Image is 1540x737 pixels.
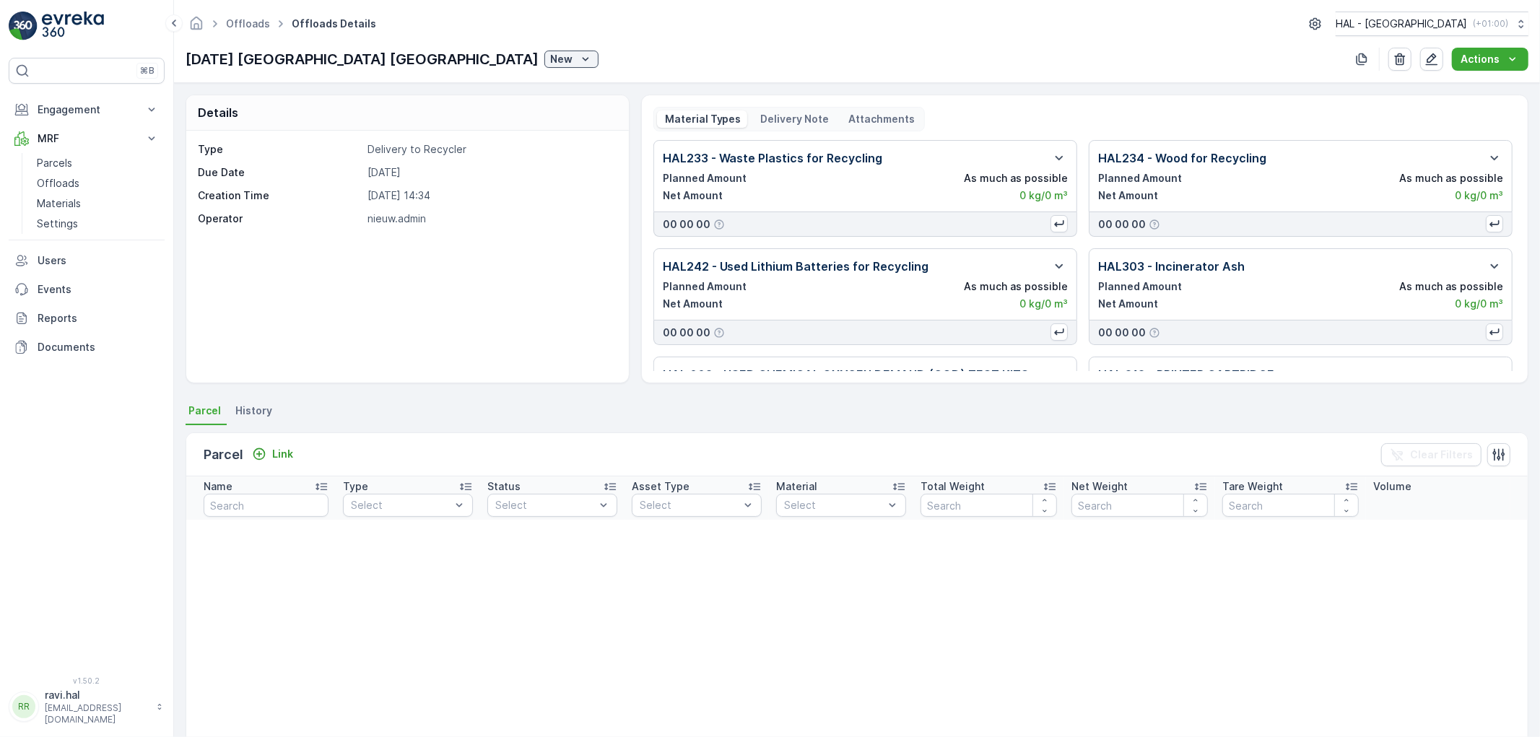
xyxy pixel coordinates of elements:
p: HAL233 - Waste Plastics for Recycling [663,149,883,167]
p: Select [640,498,739,513]
a: Settings [31,214,165,234]
p: [EMAIL_ADDRESS][DOMAIN_NAME] [45,702,149,725]
p: Parcel [204,445,243,465]
p: 0 kg / 0 m³ [1019,297,1068,311]
p: Engagement [38,103,136,117]
p: Link [272,447,293,461]
p: Net Amount [1098,188,1158,203]
a: Offloads [31,173,165,193]
p: Clear Filters [1410,448,1473,462]
p: Users [38,253,159,268]
p: ravi.hal [45,688,149,702]
p: Planned Amount [1098,279,1182,294]
p: Creation Time [198,188,362,203]
button: Actions [1452,48,1528,71]
button: HAL - [GEOGRAPHIC_DATA](+01:00) [1336,12,1528,36]
p: Tare Weight [1222,479,1283,494]
div: Help Tooltip Icon [713,327,725,339]
button: MRF [9,124,165,153]
p: 0 kg / 0 m³ [1019,188,1068,203]
a: Reports [9,304,165,333]
p: HAL242 - Used Lithium Batteries for Recycling [663,258,929,275]
p: Attachments [847,112,915,126]
p: HAL303 - Incinerator Ash [1098,258,1245,275]
p: Operator [198,211,362,226]
p: Details [198,104,238,121]
p: HAL 008 - USED CHEMICAL OXYGEN DEMAND (COD) TEST KITS [663,366,1030,383]
p: Reports [38,311,159,326]
p: Volume [1373,479,1411,494]
p: Planned Amount [663,171,747,186]
p: Planned Amount [1098,171,1182,186]
p: Net Amount [663,188,723,203]
p: [DATE] [367,165,614,180]
p: Parcels [37,156,72,170]
p: nieuw.admin [367,211,614,226]
p: As much as possible [1399,171,1503,186]
p: Asset Type [632,479,689,494]
input: Search [1222,494,1359,517]
button: Engagement [9,95,165,124]
p: As much as possible [1399,279,1503,294]
p: Planned Amount [663,279,747,294]
div: Help Tooltip Icon [1149,219,1160,230]
p: Material Types [663,112,741,126]
p: Type [343,479,368,494]
p: Delivery to Recycler [367,142,614,157]
p: As much as possible [964,279,1068,294]
span: v 1.50.2 [9,676,165,685]
span: Parcel [188,404,221,418]
a: Materials [31,193,165,214]
p: 00 00 00 [1098,217,1146,232]
p: Offloads [37,176,79,191]
p: Actions [1461,52,1500,66]
a: Parcels [31,153,165,173]
p: New [550,52,573,66]
p: Delivery Note [759,112,830,126]
p: ⌘B [140,65,155,77]
button: New [544,51,599,68]
p: Settings [37,217,78,231]
p: [DATE] 14:34 [367,188,614,203]
a: Documents [9,333,165,362]
input: Search [204,494,329,517]
p: Due Date [198,165,362,180]
p: 00 00 00 [663,326,710,340]
p: Name [204,479,232,494]
button: Clear Filters [1381,443,1482,466]
div: Help Tooltip Icon [713,219,725,230]
p: ( +01:00 ) [1473,18,1508,30]
p: 0 kg / 0 m³ [1455,297,1503,311]
p: Total Weight [921,479,985,494]
div: Help Tooltip Icon [1149,327,1160,339]
input: Search [1071,494,1208,517]
input: Search [921,494,1057,517]
div: RR [12,695,35,718]
p: 0 kg / 0 m³ [1455,188,1503,203]
p: HAL - [GEOGRAPHIC_DATA] [1336,17,1467,31]
p: HAL 218 - PRINTER CARTRIDGE [1098,366,1274,383]
img: logo_light-DOdMpM7g.png [42,12,104,40]
p: Events [38,282,159,297]
p: HAL234 - Wood for Recycling [1098,149,1266,167]
a: Offloads [226,17,270,30]
p: Select [495,498,595,513]
p: Net Amount [1098,297,1158,311]
p: Material [776,479,817,494]
p: Net Amount [663,297,723,311]
span: Offloads Details [289,17,379,31]
button: RRravi.hal[EMAIL_ADDRESS][DOMAIN_NAME] [9,688,165,725]
p: 00 00 00 [663,217,710,232]
p: As much as possible [964,171,1068,186]
p: Type [198,142,362,157]
button: Link [246,445,299,463]
p: Net Weight [1071,479,1128,494]
p: 00 00 00 [1098,326,1146,340]
p: Select [351,498,451,513]
p: Materials [37,196,81,211]
p: MRF [38,131,136,146]
p: Select [784,498,884,513]
span: History [235,404,272,418]
p: Status [487,479,521,494]
p: Documents [38,340,159,354]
